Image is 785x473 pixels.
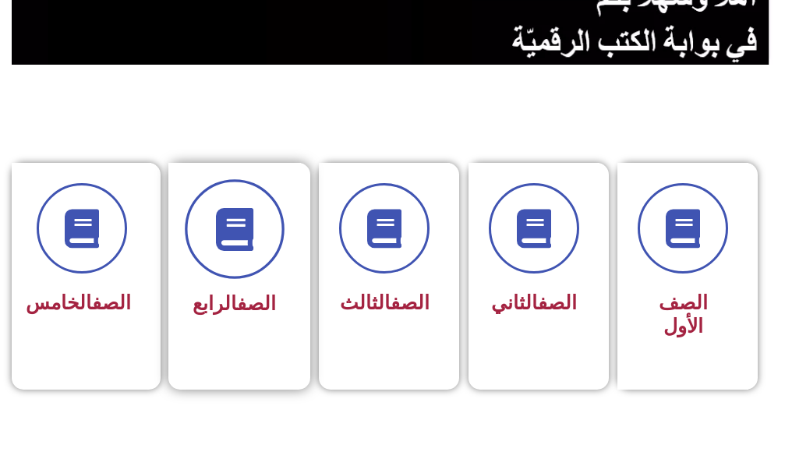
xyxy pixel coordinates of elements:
span: الخامس [26,291,131,314]
span: الصف الأول [659,291,708,337]
span: الرابع [193,292,276,315]
span: الثالث [340,291,430,314]
span: الثاني [491,291,577,314]
a: الصف [538,291,577,314]
a: الصف [92,291,131,314]
a: الصف [391,291,430,314]
a: الصف [237,292,276,315]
